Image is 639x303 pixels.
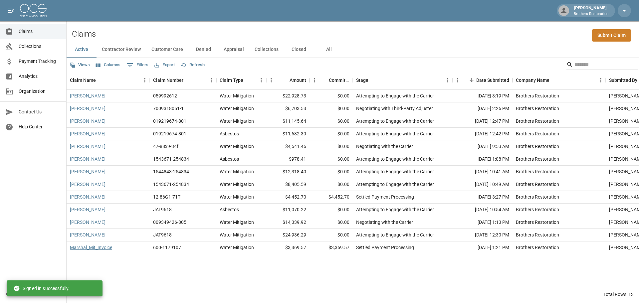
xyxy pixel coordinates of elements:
[516,92,559,99] div: Brothers Restoration
[70,92,106,99] a: [PERSON_NAME]
[476,71,509,89] div: Date Submitted
[356,231,434,238] div: Attempting to Engage with the Carrier
[70,156,106,162] a: [PERSON_NAME]
[356,244,414,251] div: Settled Payment Processing
[19,88,61,95] span: Organization
[266,216,310,229] div: $14,339.92
[153,194,180,200] div: 12-86G1-71T
[70,118,106,124] a: [PERSON_NAME]
[19,123,61,130] span: Help Center
[70,105,106,112] a: [PERSON_NAME]
[19,73,61,80] span: Analytics
[516,219,559,226] div: Brothers Restoration
[516,143,559,150] div: Brothers Restoration
[453,229,513,241] div: [DATE] 12:30 PM
[266,229,310,241] div: $24,936.29
[453,128,513,140] div: [DATE] 12:42 PM
[6,291,60,297] div: © 2025 One Claim Solution
[516,71,549,89] div: Company Name
[220,231,254,238] div: Water Mitigation
[153,156,189,162] div: 1543671-254834
[70,168,106,175] a: [PERSON_NAME]
[266,204,310,216] div: $11,070.22
[266,166,310,178] div: $12,318.40
[356,92,434,99] div: Attempting to Engage with the Carrier
[220,156,239,162] div: Asbestos
[453,71,513,89] div: Date Submitted
[70,143,106,150] a: [PERSON_NAME]
[153,92,177,99] div: 059992612
[310,75,319,85] button: Menu
[266,178,310,191] div: $8,405.59
[453,191,513,204] div: [DATE] 3:27 PM
[97,42,146,58] button: Contractor Review
[220,105,254,112] div: Water Mitigation
[266,191,310,204] div: $4,452.70
[256,75,266,85] button: Menu
[67,42,97,58] button: Active
[368,76,378,85] button: Sort
[310,71,353,89] div: Committed Amount
[70,244,112,251] a: Marshal_Mit_Invoice
[516,194,559,200] div: Brothers Restoration
[453,216,513,229] div: [DATE] 1:13 PM
[513,71,606,89] div: Company Name
[70,130,106,137] a: [PERSON_NAME]
[310,178,353,191] div: $0.00
[266,90,310,102] div: $22,928.73
[453,102,513,115] div: [DATE] 2:26 PM
[206,75,216,85] button: Menu
[356,71,368,89] div: Stage
[220,71,243,89] div: Claim Type
[609,71,637,89] div: Submitted By
[220,206,239,213] div: Asbestos
[516,244,559,251] div: Brothers Restoration
[356,156,434,162] div: Attempting to Engage with the Carrier
[310,153,353,166] div: $0.00
[356,181,434,188] div: Attempting to Engage with the Carrier
[220,168,254,175] div: Water Mitigation
[356,206,434,213] div: Attempting to Engage with the Carrier
[310,204,353,216] div: $0.00
[596,75,606,85] button: Menu
[353,71,453,89] div: Stage
[453,178,513,191] div: [DATE] 10:49 AM
[243,76,253,85] button: Sort
[20,4,47,17] img: ocs-logo-white-transparent.png
[516,118,559,124] div: Brothers Restoration
[356,143,413,150] div: Negotiating with the Carrier
[329,71,349,89] div: Committed Amount
[284,42,314,58] button: Closed
[70,71,96,89] div: Claim Name
[153,231,172,238] div: JAT9618
[94,60,122,70] button: Select columns
[310,140,353,153] div: $0.00
[153,168,189,175] div: 1544843-254834
[592,29,631,42] a: Submit Claim
[266,153,310,166] div: $978.41
[70,219,106,226] a: [PERSON_NAME]
[220,244,254,251] div: Water Mitigation
[220,130,239,137] div: Asbestos
[356,219,413,226] div: Negotiating with the Carrier
[443,75,453,85] button: Menu
[153,244,181,251] div: 600-1179107
[220,219,254,226] div: Water Mitigation
[314,42,344,58] button: All
[467,76,476,85] button: Sort
[266,140,310,153] div: $4,541.46
[453,204,513,216] div: [DATE] 10:54 AM
[67,42,639,58] div: dynamic tabs
[603,291,634,298] div: Total Rows: 13
[266,102,310,115] div: $6,703.53
[220,194,254,200] div: Water Mitigation
[310,229,353,241] div: $0.00
[153,219,186,226] div: 009349426-805
[453,166,513,178] div: [DATE] 10:41 AM
[153,130,186,137] div: 019219674-801
[140,75,150,85] button: Menu
[153,181,189,188] div: 1543671-254834
[574,11,608,17] p: Brothers Restoration
[310,115,353,128] div: $0.00
[220,181,254,188] div: Water Mitigation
